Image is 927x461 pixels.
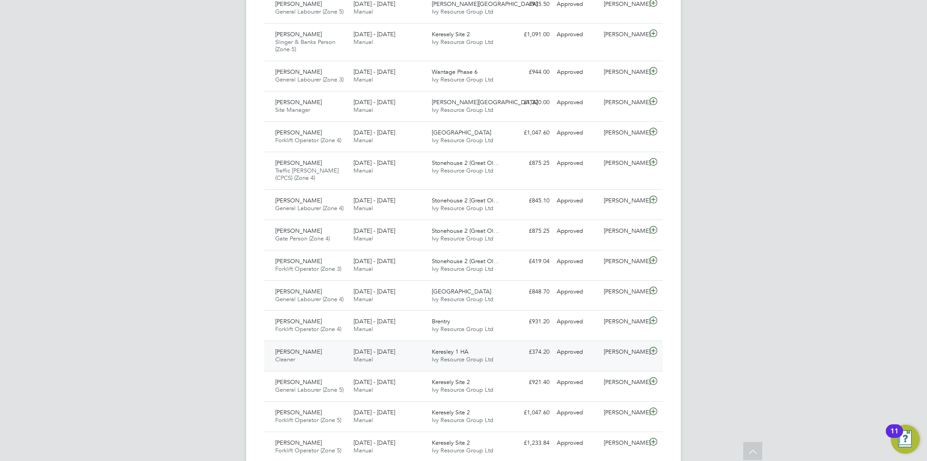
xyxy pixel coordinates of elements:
span: Stonehouse 2 (Great Ol… [432,227,499,235]
span: Manual [354,235,373,242]
span: Ivy Resource Group Ltd [432,265,493,273]
div: £1,047.60 [506,405,553,420]
span: Manual [354,204,373,212]
div: [PERSON_NAME] [600,27,647,42]
span: General Labourer (Zone 3) [275,76,344,83]
span: [PERSON_NAME] [275,257,322,265]
div: [PERSON_NAME] [600,193,647,208]
span: Manual [354,386,373,394]
span: Ivy Resource Group Ltd [432,235,493,242]
div: Approved [553,314,600,329]
span: Manual [354,106,373,114]
span: Manual [354,76,373,83]
div: Approved [553,27,600,42]
div: Approved [553,224,600,239]
div: [PERSON_NAME] [600,125,647,140]
span: [DATE] - [DATE] [354,227,395,235]
span: [DATE] - [DATE] [354,288,395,295]
span: [DATE] - [DATE] [354,408,395,416]
span: Keresely Site 2 [432,378,470,386]
div: £1,233.84 [506,436,553,451]
div: [PERSON_NAME] [600,314,647,329]
span: Manual [354,295,373,303]
div: Approved [553,284,600,299]
span: Ivy Resource Group Ltd [432,447,493,454]
span: [DATE] - [DATE] [354,98,395,106]
span: Keresely Site 2 [432,408,470,416]
span: Ivy Resource Group Ltd [432,167,493,174]
span: Ivy Resource Group Ltd [432,106,493,114]
span: [PERSON_NAME] [275,348,322,355]
span: [PERSON_NAME] [275,129,322,136]
span: Manual [354,265,373,273]
span: [DATE] - [DATE] [354,439,395,447]
span: [DATE] - [DATE] [354,129,395,136]
span: Keresely Site 2 [432,30,470,38]
span: Ivy Resource Group Ltd [432,295,493,303]
span: Ivy Resource Group Ltd [432,325,493,333]
div: Approved [553,375,600,390]
div: [PERSON_NAME] [600,95,647,110]
span: General Labourer (Zone 4) [275,204,344,212]
span: Brentry [432,317,450,325]
div: [PERSON_NAME] [600,284,647,299]
span: Manual [354,416,373,424]
div: [PERSON_NAME] [600,375,647,390]
span: Forklift Operator (Zone 4) [275,325,341,333]
span: Manual [354,355,373,363]
div: £419.04 [506,254,553,269]
div: Approved [553,193,600,208]
span: Slinger & Banks Person (Zone 5) [275,38,335,53]
span: Manual [354,38,373,46]
span: [PERSON_NAME] [275,408,322,416]
span: [PERSON_NAME] [275,197,322,204]
span: Site Manager [275,106,310,114]
span: Wantage Phase 6 [432,68,478,76]
div: £845.10 [506,193,553,208]
span: [PERSON_NAME] [275,317,322,325]
span: [PERSON_NAME][GEOGRAPHIC_DATA] [432,98,538,106]
span: Stonehouse 2 (Great Ol… [432,197,499,204]
div: [PERSON_NAME] [600,156,647,171]
span: [PERSON_NAME] [275,30,322,38]
span: Keresley 1 HA [432,348,468,355]
span: [DATE] - [DATE] [354,378,395,386]
span: [GEOGRAPHIC_DATA] [432,129,491,136]
div: Approved [553,65,600,80]
span: [PERSON_NAME] [275,439,322,447]
span: Forklift Operator (Zone 3) [275,265,341,273]
span: Forklift Operator (Zone 5) [275,416,341,424]
button: Open Resource Center, 11 new notifications [891,425,920,454]
span: [DATE] - [DATE] [354,348,395,355]
span: Ivy Resource Group Ltd [432,204,493,212]
span: Ivy Resource Group Ltd [432,416,493,424]
div: Approved [553,254,600,269]
div: £875.25 [506,156,553,171]
span: Manual [354,447,373,454]
div: £931.20 [506,314,553,329]
span: [PERSON_NAME] [275,68,322,76]
div: £848.70 [506,284,553,299]
div: 11 [890,431,898,443]
span: Ivy Resource Group Ltd [432,8,493,15]
div: Approved [553,156,600,171]
span: General Labourer (Zone 5) [275,386,344,394]
span: [PERSON_NAME] [275,227,322,235]
div: Approved [553,405,600,420]
span: [PERSON_NAME] [275,159,322,167]
div: Approved [553,95,600,110]
span: Manual [354,325,373,333]
span: Manual [354,167,373,174]
div: £921.40 [506,375,553,390]
div: £875.25 [506,224,553,239]
span: [DATE] - [DATE] [354,159,395,167]
div: [PERSON_NAME] [600,436,647,451]
span: Manual [354,8,373,15]
span: Forklift Operator (Zone 5) [275,447,341,454]
span: General Labourer (Zone 5) [275,8,344,15]
div: £1,091.00 [506,27,553,42]
div: Approved [553,345,600,360]
div: [PERSON_NAME] [600,65,647,80]
span: [PERSON_NAME] [275,378,322,386]
span: Ivy Resource Group Ltd [432,355,493,363]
